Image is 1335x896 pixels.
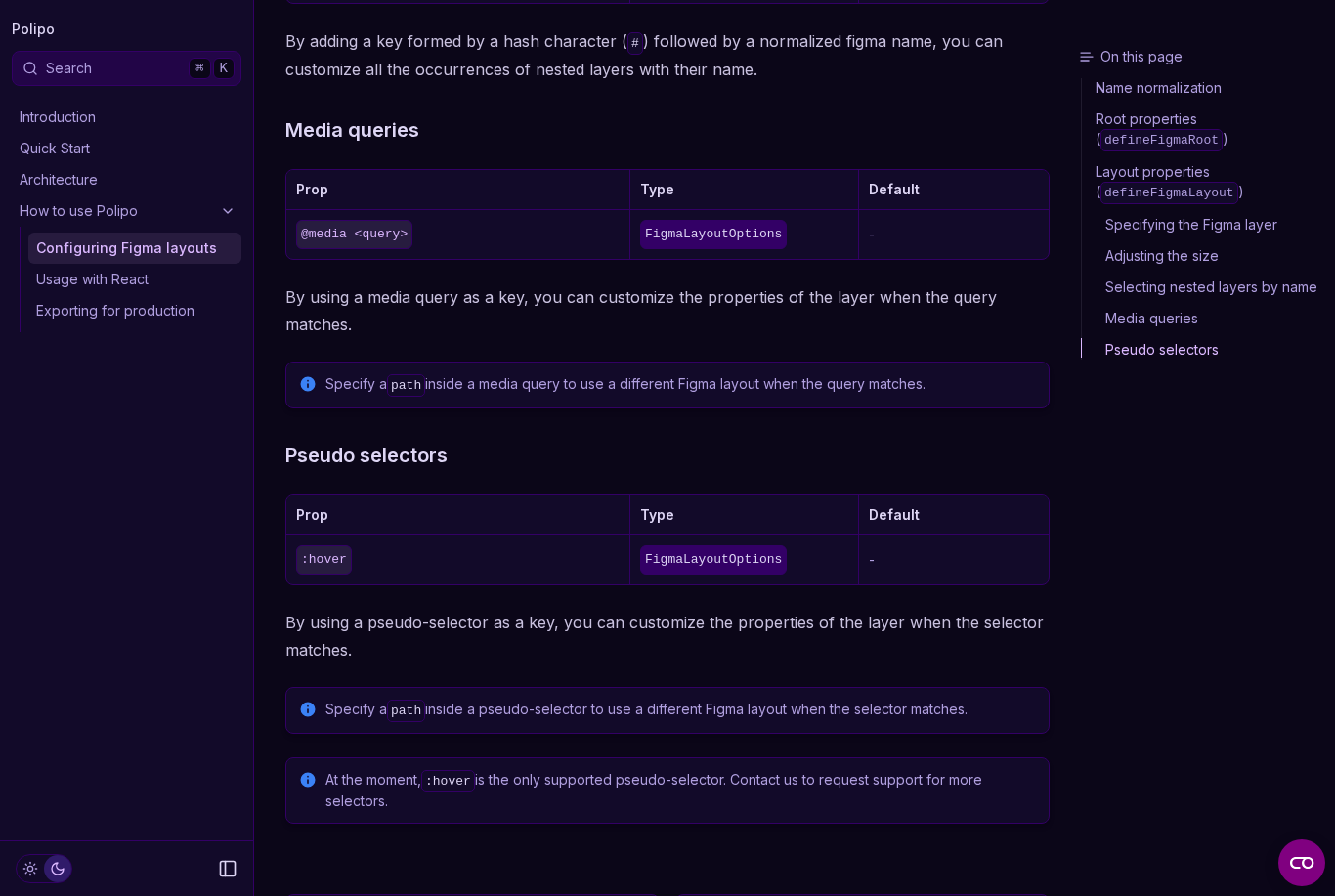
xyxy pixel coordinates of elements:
[1100,129,1223,151] code: defineFigmaRoot
[16,854,72,883] button: Toggle Theme
[285,27,1050,83] p: By adding a key formed by a hash character ( ) followed by a normalized figma name, you can custo...
[421,770,475,792] code: :hover
[28,295,241,326] a: Exporting for production
[629,495,858,535] th: Type
[286,495,629,535] th: Prop
[285,283,1050,338] p: By using a media query as a key, you can customize the properties of the layer when the query mat...
[285,609,1050,663] p: By using a pseudo-selector as a key, you can customize the properties of the layer when the selec...
[1082,334,1327,360] a: Pseudo selectors
[1082,78,1327,104] a: Name normalization
[387,374,425,397] code: path
[325,770,1037,811] p: At the moment, is the only supported pseudo-selector. Contact us to request support for more sele...
[286,170,629,210] th: Prop
[189,58,210,79] kbd: ⌘
[1278,839,1325,886] button: Open CMP widget
[1082,156,1327,209] a: Layout properties (defineFigmaLayout)
[325,700,1037,721] p: Specify a inside a pseudo-selector to use a different Figma layout when the selector matches.
[296,220,412,249] code: @media <query>
[12,51,241,86] button: Search⌘K
[629,170,858,210] th: Type
[869,226,875,242] span: -
[1082,240,1327,272] a: Adjusting the size
[869,551,875,568] span: -
[640,220,787,249] code: FigmaLayoutOptions
[1100,182,1238,204] code: defineFigmaLayout
[627,32,643,55] code: #
[1079,47,1327,66] h3: On this page
[12,133,241,164] a: Quick Start
[12,16,55,43] a: Polipo
[387,700,425,722] code: path
[296,545,352,575] code: :hover
[285,114,419,146] a: Media queries
[1082,209,1327,240] a: Specifying the Figma layer
[1082,303,1327,334] a: Media queries
[12,102,241,133] a: Introduction
[325,374,1037,396] p: Specify a inside a media query to use a different Figma layout when the query matches.
[1082,104,1327,156] a: Root properties (defineFigmaRoot)
[12,195,241,227] a: How to use Polipo
[1082,272,1327,303] a: Selecting nested layers by name
[858,170,1049,210] th: Default
[858,495,1049,535] th: Default
[640,545,787,575] code: FigmaLayoutOptions
[28,264,241,295] a: Usage with React
[12,164,241,195] a: Architecture
[285,440,448,471] a: Pseudo selectors
[213,58,235,79] kbd: K
[212,853,243,884] button: Collapse Sidebar
[28,233,241,264] a: Configuring Figma layouts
